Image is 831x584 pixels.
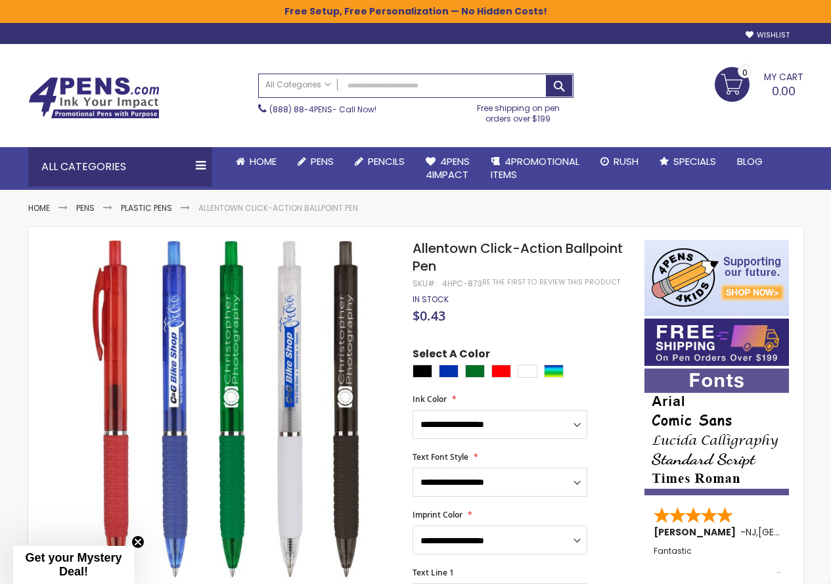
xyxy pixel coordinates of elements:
[25,551,122,578] span: Get your Mystery Deal!
[518,365,537,378] div: White
[287,147,344,176] a: Pens
[413,239,623,275] span: Allentown Click-Action Ballpoint Pen
[715,67,803,100] a: 0.00 0
[265,79,331,90] span: All Categories
[269,104,376,115] span: - Call Now!
[269,104,332,115] a: (888) 88-4PENS
[742,66,748,79] span: 0
[344,147,415,176] a: Pencils
[480,147,590,190] a: 4PROMOTIONALITEMS
[368,154,405,168] span: Pencils
[644,319,789,366] img: Free shipping on orders over $199
[225,147,287,176] a: Home
[413,393,447,405] span: Ink Color
[614,154,639,168] span: Rush
[746,526,756,539] span: NJ
[590,147,649,176] a: Rush
[28,147,212,187] div: All Categories
[76,202,95,213] a: Pens
[426,154,470,181] span: 4Pens 4impact
[413,294,449,305] div: Availability
[55,238,395,579] img: Allentown Click-Action Ballpoint Pen
[413,509,462,520] span: Imprint Color
[413,307,445,325] span: $0.43
[644,369,789,495] img: font-personalization-examples
[772,83,796,99] span: 0.00
[250,154,277,168] span: Home
[654,547,781,575] div: Fantastic
[413,294,449,305] span: In stock
[737,154,763,168] span: Blog
[413,347,490,365] span: Select A Color
[442,279,482,289] div: 4HPC-873
[198,203,358,213] li: Allentown Click-Action Ballpoint Pen
[491,154,579,181] span: 4PROMOTIONAL ITEMS
[654,526,740,539] span: [PERSON_NAME]
[121,202,172,213] a: Plastic Pens
[413,278,437,289] strong: SKU
[727,147,773,176] a: Blog
[413,567,454,578] span: Text Line 1
[463,98,573,124] div: Free shipping on pen orders over $199
[644,240,789,316] img: 4pens 4 kids
[649,147,727,176] a: Specials
[491,365,511,378] div: Red
[673,154,716,168] span: Specials
[465,365,485,378] div: Green
[259,74,338,96] a: All Categories
[413,451,468,462] span: Text Font Style
[131,535,145,549] button: Close teaser
[439,365,459,378] div: Blue
[311,154,334,168] span: Pens
[544,365,564,378] div: Assorted
[413,365,432,378] div: Black
[415,147,480,190] a: 4Pens4impact
[482,277,620,287] a: Be the first to review this product
[746,30,790,40] a: Wishlist
[13,546,134,584] div: Get your Mystery Deal!Close teaser
[28,202,50,213] a: Home
[28,77,160,119] img: 4Pens Custom Pens and Promotional Products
